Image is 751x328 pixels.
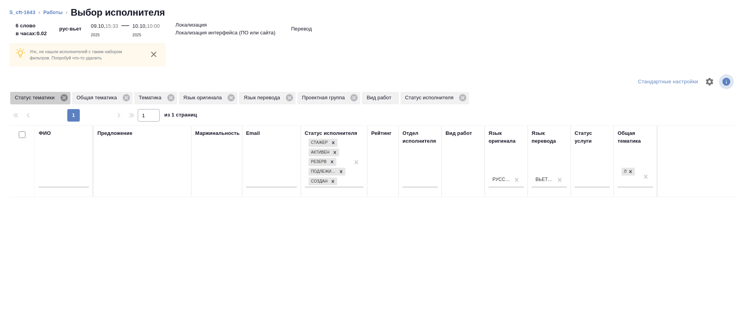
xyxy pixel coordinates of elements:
[244,94,283,102] p: Язык перевода
[164,110,197,122] span: из 1 страниц
[147,23,160,29] p: 10:00
[121,19,129,39] div: —
[91,23,105,29] p: 09.10,
[97,129,133,137] div: Предложение
[77,94,120,102] p: Общая тематика
[139,94,164,102] p: Тематика
[148,48,160,60] button: close
[700,72,719,91] span: Настроить таблицу
[302,94,347,102] p: Проектная группа
[133,23,147,29] p: 10.10,
[239,92,296,104] div: Язык перевода
[367,94,394,102] p: Вид работ
[405,94,456,102] p: Статус исполнителя
[402,129,438,145] div: Отдел исполнителя
[30,48,142,61] p: Упс, не нашли исполнителей с таким набором фильтров. Попробуй что-то удалить
[371,129,392,137] div: Рейтинг
[308,167,346,177] div: Стажер, Активен, Резерв, Подлежит внедрению, Создан
[309,149,331,157] div: Активен
[195,129,240,137] div: Маржинальность
[39,129,51,137] div: ФИО
[618,129,653,145] div: Общая тематика
[9,9,35,15] a: S_cft-1643
[308,157,337,167] div: Стажер, Активен, Резерв, Подлежит внедрению, Создан
[308,138,338,148] div: Стажер, Активен, Резерв, Подлежит внедрению, Создан
[297,92,360,104] div: Проектная группа
[309,158,328,166] div: Резерв
[446,129,472,137] div: Вид работ
[15,94,57,102] p: Статус тематики
[105,23,118,29] p: 15:33
[636,76,700,88] div: split button
[43,9,63,15] a: Работы
[72,92,133,104] div: Общая тематика
[134,92,177,104] div: Тематика
[291,25,312,33] p: Перевод
[401,92,469,104] div: Статус исполнителя
[489,129,524,145] div: Язык оригинала
[309,177,329,186] div: Создан
[183,94,225,102] p: Язык оригинала
[71,6,165,19] h2: Выбор исполнителя
[16,22,47,30] p: 6 слово
[719,74,735,89] span: Посмотреть информацию
[305,129,357,137] div: Статус исполнителя
[308,148,340,158] div: Стажер, Активен, Резерв, Подлежит внедрению, Создан
[176,21,207,29] p: Локализация
[492,176,510,183] div: Русский
[66,9,67,16] li: ‹
[309,168,337,176] div: Подлежит внедрению
[621,167,636,177] div: Локализация
[535,176,553,183] div: Вьетнамский
[532,129,567,145] div: Язык перевода
[179,92,238,104] div: Язык оригинала
[10,92,70,104] div: Статус тематики
[9,6,742,19] nav: breadcrumb
[246,129,260,137] div: Email
[309,139,329,147] div: Стажер
[575,129,610,145] div: Статус услуги
[308,177,338,186] div: Стажер, Активен, Резерв, Подлежит внедрению, Создан
[622,168,626,176] div: Локализация
[38,9,40,16] li: ‹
